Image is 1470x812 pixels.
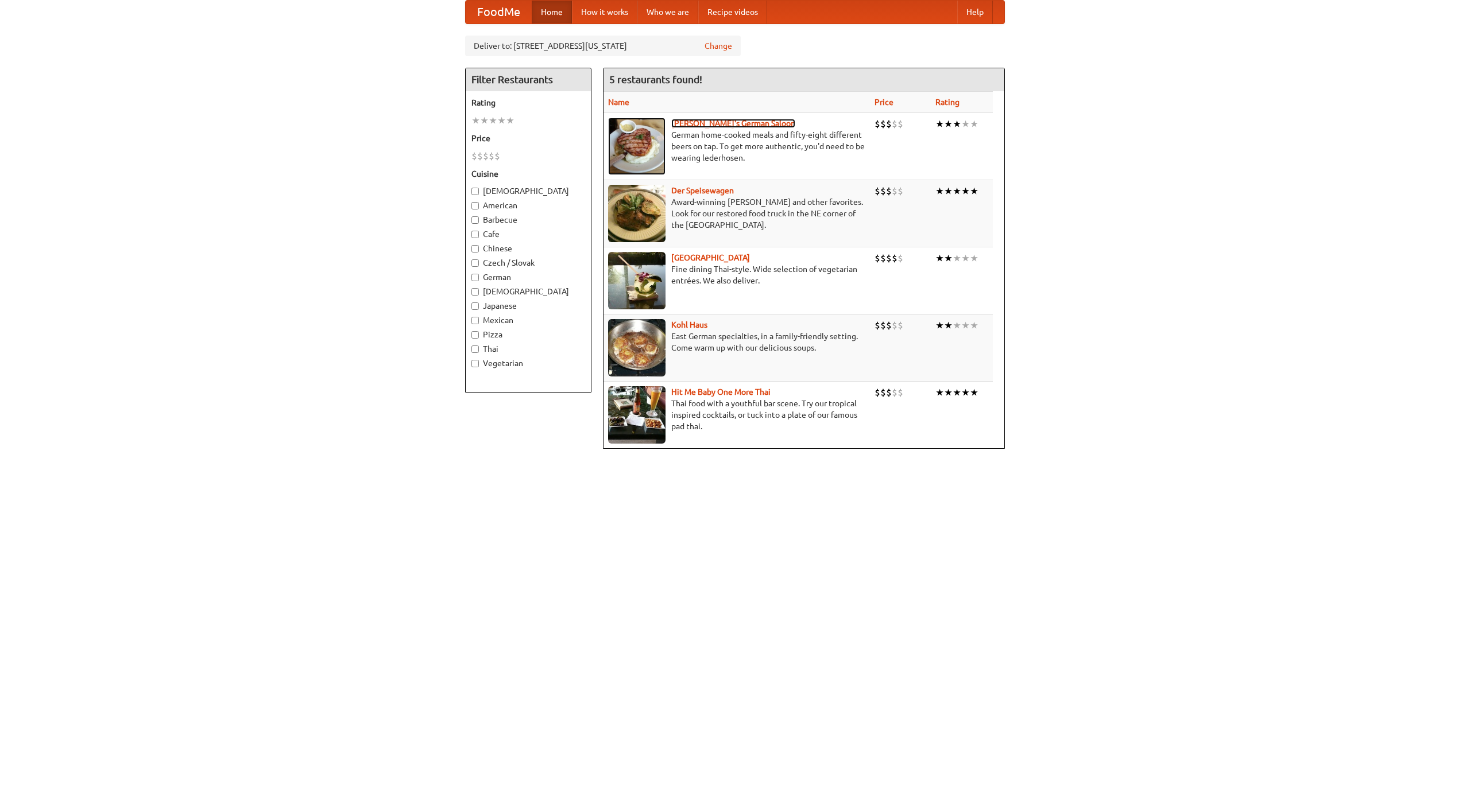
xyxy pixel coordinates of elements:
li: ★ [953,185,961,197]
li: ★ [935,185,944,197]
a: Kohl Haus [671,320,707,329]
li: $ [875,252,880,265]
li: $ [898,118,903,130]
img: speisewagen.jpg [608,185,666,242]
li: $ [875,185,880,197]
li: ★ [970,252,978,265]
a: Help [957,1,993,24]
p: Fine dining Thai-style. Wide selection of vegetarian entrées. We also deliver. [608,263,865,286]
li: ★ [471,114,480,127]
label: Czech / Slovak [471,257,585,269]
li: ★ [506,114,514,127]
label: American [471,200,585,211]
li: $ [471,150,477,162]
li: ★ [961,185,970,197]
input: [DEMOGRAPHIC_DATA] [471,288,479,296]
li: $ [886,252,892,265]
a: Change [705,40,732,52]
li: ★ [944,185,953,197]
li: ★ [935,118,944,130]
li: $ [898,319,903,332]
li: $ [886,319,892,332]
p: German home-cooked meals and fifty-eight different beers on tap. To get more authentic, you'd nee... [608,129,865,164]
li: ★ [961,386,970,399]
a: [PERSON_NAME]'s German Saloon [671,119,795,128]
label: German [471,271,585,283]
li: ★ [953,319,961,332]
a: FoodMe [466,1,532,24]
li: ★ [961,118,970,130]
li: ★ [480,114,489,127]
li: ★ [970,185,978,197]
li: $ [886,386,892,399]
li: $ [880,252,886,265]
label: [DEMOGRAPHIC_DATA] [471,185,585,197]
li: $ [875,118,880,130]
a: Who we are [637,1,698,24]
input: German [471,274,479,281]
a: Recipe videos [698,1,767,24]
li: $ [489,150,494,162]
li: $ [898,185,903,197]
li: $ [483,150,489,162]
label: Thai [471,343,585,355]
li: $ [892,386,898,399]
input: Vegetarian [471,360,479,367]
a: Rating [935,98,960,107]
li: $ [886,185,892,197]
input: Mexican [471,317,479,324]
input: Chinese [471,245,479,252]
label: [DEMOGRAPHIC_DATA] [471,286,585,297]
h4: Filter Restaurants [466,68,591,91]
li: ★ [953,118,961,130]
label: Pizza [471,329,585,340]
li: $ [892,319,898,332]
label: Chinese [471,243,585,254]
input: Thai [471,345,479,353]
p: East German specialties, in a family-friendly setting. Come warm up with our delicious soups. [608,331,865,353]
li: $ [880,185,886,197]
img: kohlhaus.jpg [608,319,666,376]
input: Japanese [471,302,479,310]
li: ★ [961,252,970,265]
a: How it works [572,1,637,24]
li: ★ [935,386,944,399]
b: [GEOGRAPHIC_DATA] [671,253,750,262]
li: ★ [944,386,953,399]
li: $ [875,386,880,399]
li: ★ [944,319,953,332]
li: $ [892,185,898,197]
img: esthers.jpg [608,118,666,175]
img: babythai.jpg [608,386,666,444]
input: [DEMOGRAPHIC_DATA] [471,188,479,195]
h5: Cuisine [471,168,585,180]
a: Name [608,98,629,107]
li: ★ [944,118,953,130]
a: Home [532,1,572,24]
li: ★ [970,118,978,130]
li: $ [880,319,886,332]
li: $ [898,386,903,399]
li: $ [880,386,886,399]
a: Der Speisewagen [671,186,734,195]
li: ★ [970,386,978,399]
li: $ [880,118,886,130]
input: Barbecue [471,216,479,224]
p: Thai food with a youthful bar scene. Try our tropical inspired cocktails, or tuck into a plate of... [608,398,865,432]
li: ★ [489,114,497,127]
li: $ [892,118,898,130]
li: ★ [961,319,970,332]
label: Cafe [471,228,585,240]
li: $ [886,118,892,130]
p: Award-winning [PERSON_NAME] and other favorites. Look for our restored food truck in the NE corne... [608,196,865,231]
li: $ [494,150,500,162]
li: ★ [953,252,961,265]
div: Deliver to: [STREET_ADDRESS][US_STATE] [465,36,741,56]
li: $ [875,319,880,332]
li: $ [477,150,483,162]
li: $ [898,252,903,265]
a: Price [875,98,893,107]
